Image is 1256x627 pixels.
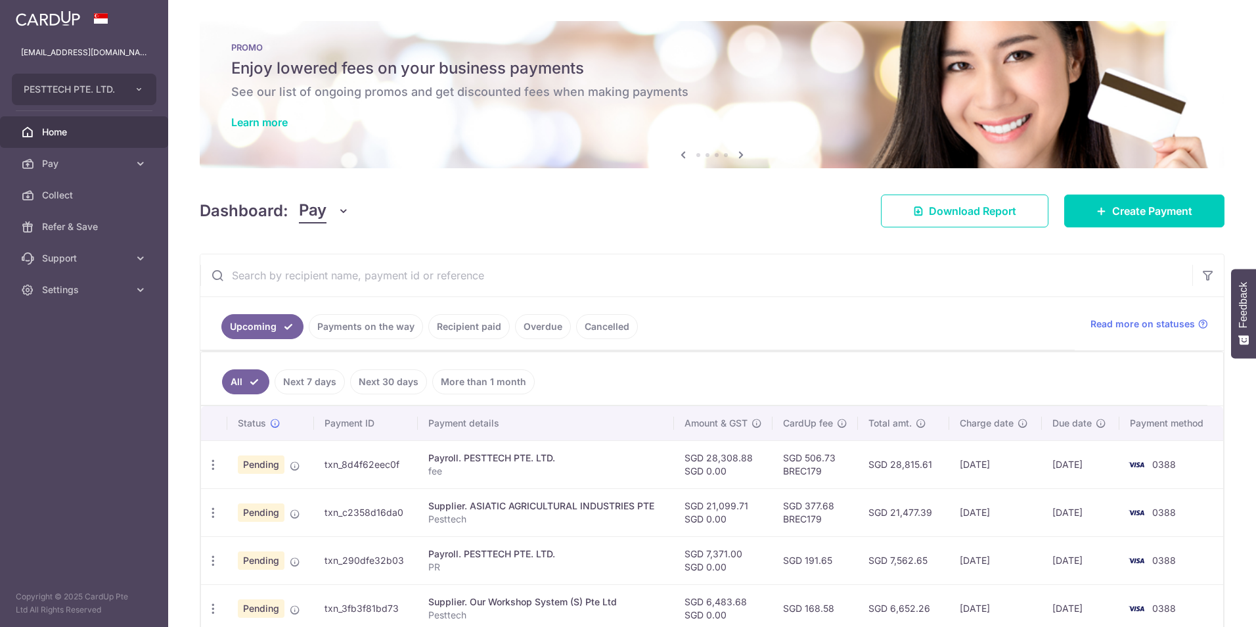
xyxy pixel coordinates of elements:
[428,547,663,561] div: Payroll. PESTTECH PTE. LTD.
[428,314,510,339] a: Recipient paid
[428,561,663,574] p: PR
[42,157,129,170] span: Pay
[1238,282,1249,328] span: Feedback
[949,488,1042,536] td: [DATE]
[42,126,129,139] span: Home
[1152,603,1176,614] span: 0388
[1123,601,1150,616] img: Bank Card
[684,417,748,430] span: Amount & GST
[960,417,1014,430] span: Charge date
[881,195,1048,227] a: Download Report
[858,440,950,488] td: SGD 28,815.61
[428,465,663,478] p: fee
[238,599,284,618] span: Pending
[1123,457,1150,473] img: Bank Card
[674,488,773,536] td: SGD 21,099.71 SGD 0.00
[314,406,418,440] th: Payment ID
[773,488,858,536] td: SGD 377.68 BREC179
[868,417,912,430] span: Total amt.
[200,254,1192,296] input: Search by recipient name, payment id or reference
[428,452,663,465] div: Payroll. PESTTECH PTE. LTD.
[858,536,950,584] td: SGD 7,562.65
[309,314,423,339] a: Payments on the way
[200,199,288,223] h4: Dashboard:
[12,74,156,105] button: PESTTECH PTE. LTD.
[275,369,345,394] a: Next 7 days
[428,499,663,513] div: Supplier. ASIATIC AGRICULTURAL INDUSTRIES PTE
[21,46,147,59] p: [EMAIL_ADDRESS][DOMAIN_NAME]
[858,488,950,536] td: SGD 21,477.39
[1042,488,1119,536] td: [DATE]
[1119,406,1223,440] th: Payment method
[238,417,266,430] span: Status
[231,42,1193,53] p: PROMO
[783,417,833,430] span: CardUp fee
[42,189,129,202] span: Collect
[773,440,858,488] td: SGD 506.73 BREC179
[773,536,858,584] td: SGD 191.65
[231,58,1193,79] h5: Enjoy lowered fees on your business payments
[949,536,1042,584] td: [DATE]
[1090,317,1195,331] span: Read more on statuses
[949,440,1042,488] td: [DATE]
[428,595,663,609] div: Supplier. Our Workshop System (S) Pte Ltd
[42,220,129,233] span: Refer & Save
[1052,417,1092,430] span: Due date
[314,536,418,584] td: txn_290dfe32b03
[428,513,663,526] p: Pesttech
[238,551,284,570] span: Pending
[200,21,1224,168] img: Latest Promos Banner
[299,198,326,223] span: Pay
[1090,317,1208,331] a: Read more on statuses
[350,369,427,394] a: Next 30 days
[299,198,349,223] button: Pay
[222,369,269,394] a: All
[515,314,571,339] a: Overdue
[231,84,1193,100] h6: See our list of ongoing promos and get discounted fees when making payments
[674,536,773,584] td: SGD 7,371.00 SGD 0.00
[24,83,121,96] span: PESTTECH PTE. LTD.
[42,252,129,265] span: Support
[1042,536,1119,584] td: [DATE]
[1123,505,1150,521] img: Bank Card
[418,406,674,440] th: Payment details
[16,11,80,26] img: CardUp
[1152,555,1176,566] span: 0388
[1042,440,1119,488] td: [DATE]
[1112,203,1192,219] span: Create Payment
[314,488,418,536] td: txn_c2358d16da0
[231,116,288,129] a: Learn more
[432,369,535,394] a: More than 1 month
[1152,507,1176,518] span: 0388
[1064,195,1224,227] a: Create Payment
[238,503,284,522] span: Pending
[1231,269,1256,358] button: Feedback - Show survey
[576,314,638,339] a: Cancelled
[221,314,303,339] a: Upcoming
[674,440,773,488] td: SGD 28,308.88 SGD 0.00
[42,283,129,296] span: Settings
[428,609,663,622] p: Pesttech
[929,203,1016,219] span: Download Report
[1172,588,1243,620] iframe: Opens a widget where you can find more information
[314,440,418,488] td: txn_8d4f62eec0f
[1152,459,1176,470] span: 0388
[238,455,284,474] span: Pending
[1123,553,1150,569] img: Bank Card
